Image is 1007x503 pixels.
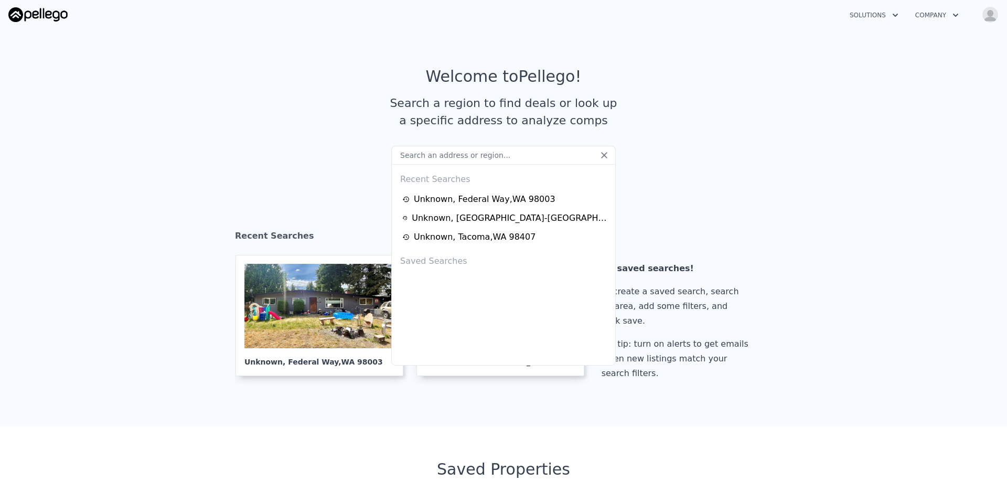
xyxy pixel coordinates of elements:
div: Welcome to Pellego ! [426,67,582,86]
div: Unknown , Federal Way , WA 98003 [414,193,555,206]
div: Saved Searches [396,247,611,272]
div: Unknown , Tacoma , WA 98407 [414,231,535,243]
a: Unknown, [GEOGRAPHIC_DATA]-[GEOGRAPHIC_DATA],WA 98058 [402,212,608,224]
a: Unknown, Federal Way,WA 98003 [402,193,608,206]
button: Solutions [841,6,907,25]
a: Unknown, Tacoma,WA 98407 [402,231,608,243]
div: Unknown , [GEOGRAPHIC_DATA]-[GEOGRAPHIC_DATA] , WA 98058 [412,212,608,224]
span: , WA 98003 [338,358,383,366]
div: To create a saved search, search an area, add some filters, and click save. [602,284,753,328]
a: Unknown, Federal Way,WA 98003 [235,255,412,376]
button: Company [907,6,967,25]
img: avatar [982,6,999,23]
input: Search an address or region... [391,146,616,165]
div: Saved Properties [235,460,772,479]
div: Search a region to find deals or look up a specific address to analyze comps [386,94,621,129]
div: No saved searches! [602,261,753,276]
img: Pellego [8,7,68,22]
div: Pro tip: turn on alerts to get emails when new listings match your search filters. [602,337,753,381]
div: Recent Searches [235,221,772,255]
div: Unknown , Federal Way [244,348,394,367]
div: Recent Searches [396,165,611,190]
